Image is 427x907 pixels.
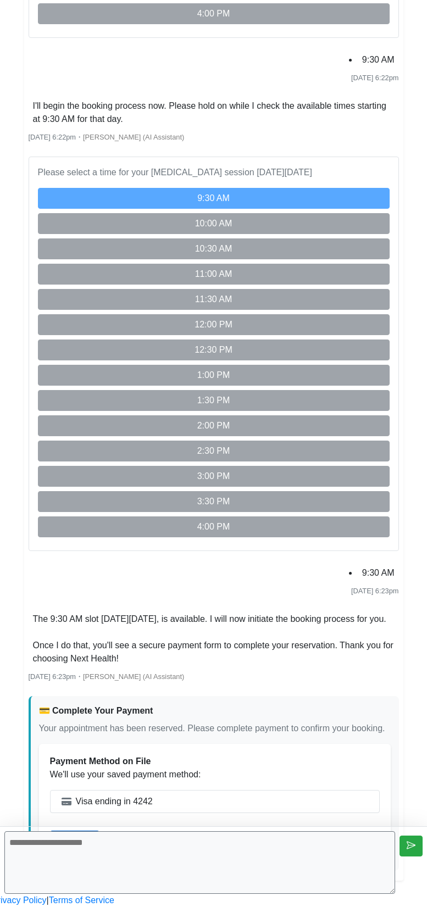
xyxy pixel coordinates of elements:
button: 10:00 AM [38,213,390,234]
small: ・ [29,133,185,141]
li: 9:30 AM [358,564,399,582]
span: [DATE] 6:22pm [351,74,399,82]
li: 9:30 AM [358,51,399,69]
button: 9:30 AM [38,188,390,209]
span: [DATE] 6:22pm [29,133,76,141]
p: Please select a time for your [MEDICAL_DATA] session [DATE][DATE] [38,166,390,179]
button: 3:00 PM [38,466,390,487]
span: [DATE] 6:23pm [351,587,399,595]
button: 12:00 PM [38,314,390,335]
p: We'll use your saved payment method: [50,768,380,781]
div: 💳 Complete Your Payment [39,704,391,717]
p: Your appointment has been reserved. Please complete payment to confirm your booking. [39,722,391,735]
li: I'll begin the booking process now. Please hold on while I check the available times starting at ... [29,97,399,128]
button: 4:00 PM [38,3,390,24]
button: 11:30 AM [38,289,390,310]
button: 2:00 PM [38,415,390,436]
button: 1:00 PM [38,365,390,386]
button: 4:00 PM [38,516,390,537]
button: 3:30 PM [38,491,390,512]
button: 11:00 AM [38,264,390,285]
li: The 9:30 AM slot [DATE][DATE], is available. I will now initiate the booking process for you. Onc... [29,610,399,667]
span: Visa ending in 4242 [76,795,153,808]
button: 2:30 PM [38,441,390,461]
button: 1:30 PM [38,390,390,411]
span: [DATE] 6:23pm [29,672,76,681]
small: ・ [29,672,185,681]
span: [PERSON_NAME] (AI Assistant) [83,133,184,141]
button: 10:30 AM [38,238,390,259]
span: [PERSON_NAME] (AI Assistant) [83,672,184,681]
button: 12:30 PM [38,340,390,360]
div: Payment Method on File [50,755,380,768]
